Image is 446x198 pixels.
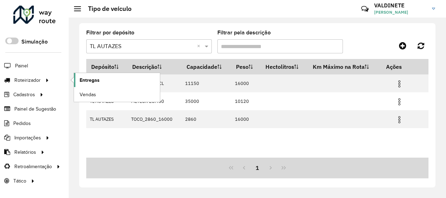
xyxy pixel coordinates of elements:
th: Ações [381,59,423,74]
label: Filtrar por depósito [86,28,134,37]
span: [PERSON_NAME] [374,9,427,15]
h3: VALDINETE [374,2,427,9]
span: Importações [14,134,41,141]
a: Vendas [74,87,160,101]
span: Clear all [197,42,203,51]
th: Hectolitros [261,59,308,74]
a: Entregas [74,73,160,87]
td: 16000 [231,74,261,92]
a: Contato Rápido [357,1,372,16]
label: Filtrar pela descrição [217,28,271,37]
td: 35000 [182,92,231,110]
td: TL AUTAZES [86,110,127,128]
th: Km Máximo na Rota [308,59,381,74]
td: 11150 [182,74,231,92]
span: Painel de Sugestão [14,105,56,113]
span: Relatórios [14,148,36,156]
span: Roteirizador [14,77,41,84]
span: Tático [13,177,26,185]
td: 10120 [231,92,261,110]
span: Cadastros [13,91,35,98]
td: TOCO_2860_16000 [127,110,182,128]
span: Pedidos [13,120,31,127]
span: Vendas [80,91,96,98]
span: Painel [15,62,28,70]
span: Retroalimentação [14,163,52,170]
th: Descrição [127,59,182,74]
button: 1 [251,161,264,174]
td: 16000 [231,110,261,128]
label: Simulação [21,38,48,46]
th: Capacidade [182,59,231,74]
th: Peso [231,59,261,74]
td: 2860 [182,110,231,128]
span: Entregas [80,77,100,84]
th: Depósito [86,59,127,74]
h2: Tipo de veículo [81,5,131,13]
